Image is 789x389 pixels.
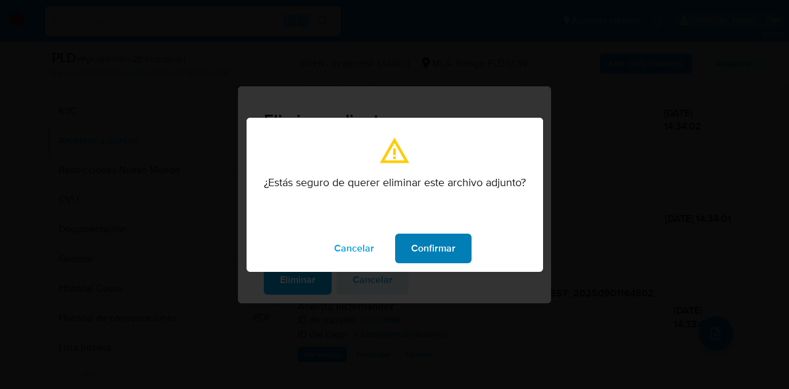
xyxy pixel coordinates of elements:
div: modal_confirmation.title [247,118,543,272]
span: Confirmar [411,235,456,262]
button: modal_confirmation.cancel [318,234,390,263]
p: ¿Estás seguro de querer eliminar este archivo adjunto? [264,176,526,189]
button: modal_confirmation.confirm [395,234,472,263]
span: Cancelar [334,235,374,262]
